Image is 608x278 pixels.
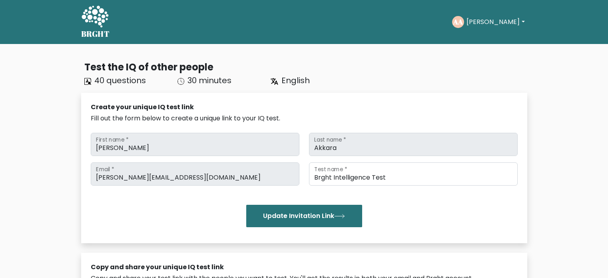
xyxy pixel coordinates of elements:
[309,133,518,156] input: Last name
[281,75,310,86] span: English
[91,262,518,272] div: Copy and share your unique IQ test link
[309,162,518,186] input: Test name
[91,114,518,123] div: Fill out the form below to create a unique link to your IQ test.
[246,205,362,227] button: Update Invitation Link
[464,17,527,27] button: [PERSON_NAME]
[84,60,527,74] div: Test the IQ of other people
[453,17,463,26] text: AA
[91,133,299,156] input: First name
[187,75,231,86] span: 30 minutes
[81,29,110,39] h5: BRGHT
[91,162,299,186] input: Email
[94,75,146,86] span: 40 questions
[81,3,110,41] a: BRGHT
[91,102,518,112] div: Create your unique IQ test link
